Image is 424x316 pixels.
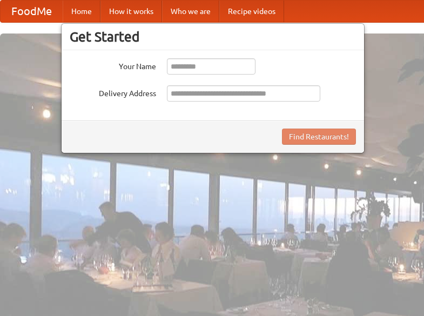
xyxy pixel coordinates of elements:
[70,85,156,99] label: Delivery Address
[63,1,100,22] a: Home
[282,129,356,145] button: Find Restaurants!
[70,29,356,45] h3: Get Started
[100,1,162,22] a: How it works
[70,58,156,72] label: Your Name
[1,1,63,22] a: FoodMe
[219,1,284,22] a: Recipe videos
[162,1,219,22] a: Who we are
